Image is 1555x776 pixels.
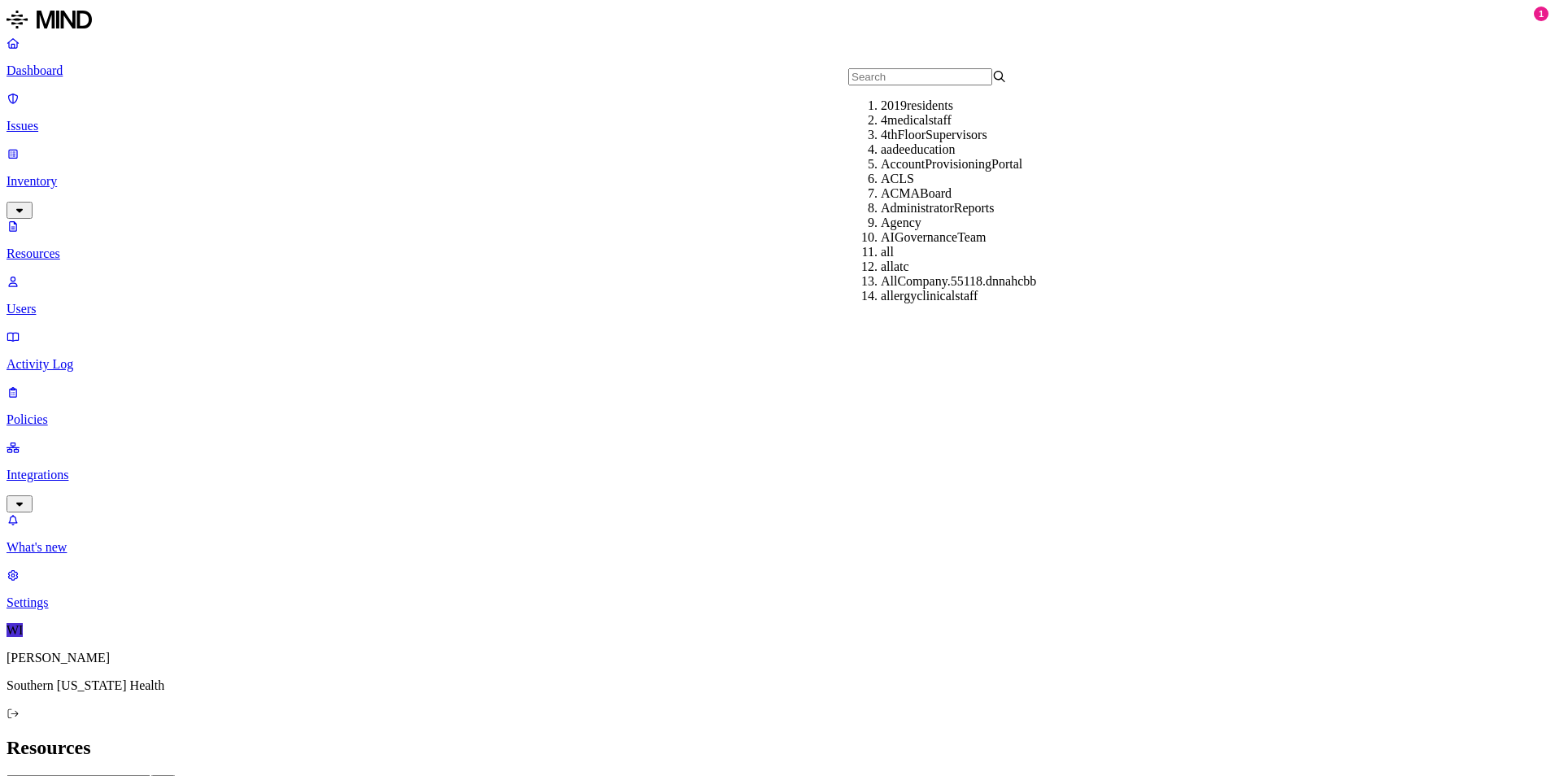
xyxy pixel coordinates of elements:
[7,512,1548,555] a: What's new
[7,329,1548,372] a: Activity Log
[7,623,23,637] span: WI
[7,274,1548,316] a: Users
[881,216,1039,230] div: Agency
[848,68,992,85] input: Search
[7,595,1548,610] p: Settings
[881,259,1039,274] div: allatc
[7,568,1548,610] a: Settings
[7,219,1548,261] a: Resources
[7,357,1548,372] p: Activity Log
[7,119,1548,133] p: Issues
[7,91,1548,133] a: Issues
[7,678,1548,693] p: Southern [US_STATE] Health
[7,385,1548,427] a: Policies
[881,113,1039,128] div: 4medicalstaff
[881,172,1039,186] div: ACLS
[881,230,1039,245] div: AIGovernanceTeam
[881,157,1039,172] div: AccountProvisioningPortal
[7,146,1548,216] a: Inventory
[881,128,1039,142] div: 4thFloorSupervisors
[7,737,1548,759] h2: Resources
[7,7,1548,36] a: MIND
[7,302,1548,316] p: Users
[881,186,1039,201] div: ACMABoard
[7,7,92,33] img: MIND
[7,36,1548,78] a: Dashboard
[881,98,1039,113] div: 2019residents
[881,245,1039,259] div: all
[881,289,1039,303] div: allergyclinicalstaff
[7,440,1548,510] a: Integrations
[1534,7,1548,21] div: 1
[881,142,1039,157] div: aadeeducation
[7,540,1548,555] p: What's new
[881,201,1039,216] div: AdministratorReports
[7,246,1548,261] p: Resources
[7,412,1548,427] p: Policies
[7,63,1548,78] p: Dashboard
[7,174,1548,189] p: Inventory
[881,274,1039,289] div: AllCompany.55118.dnnahcbb
[7,468,1548,482] p: Integrations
